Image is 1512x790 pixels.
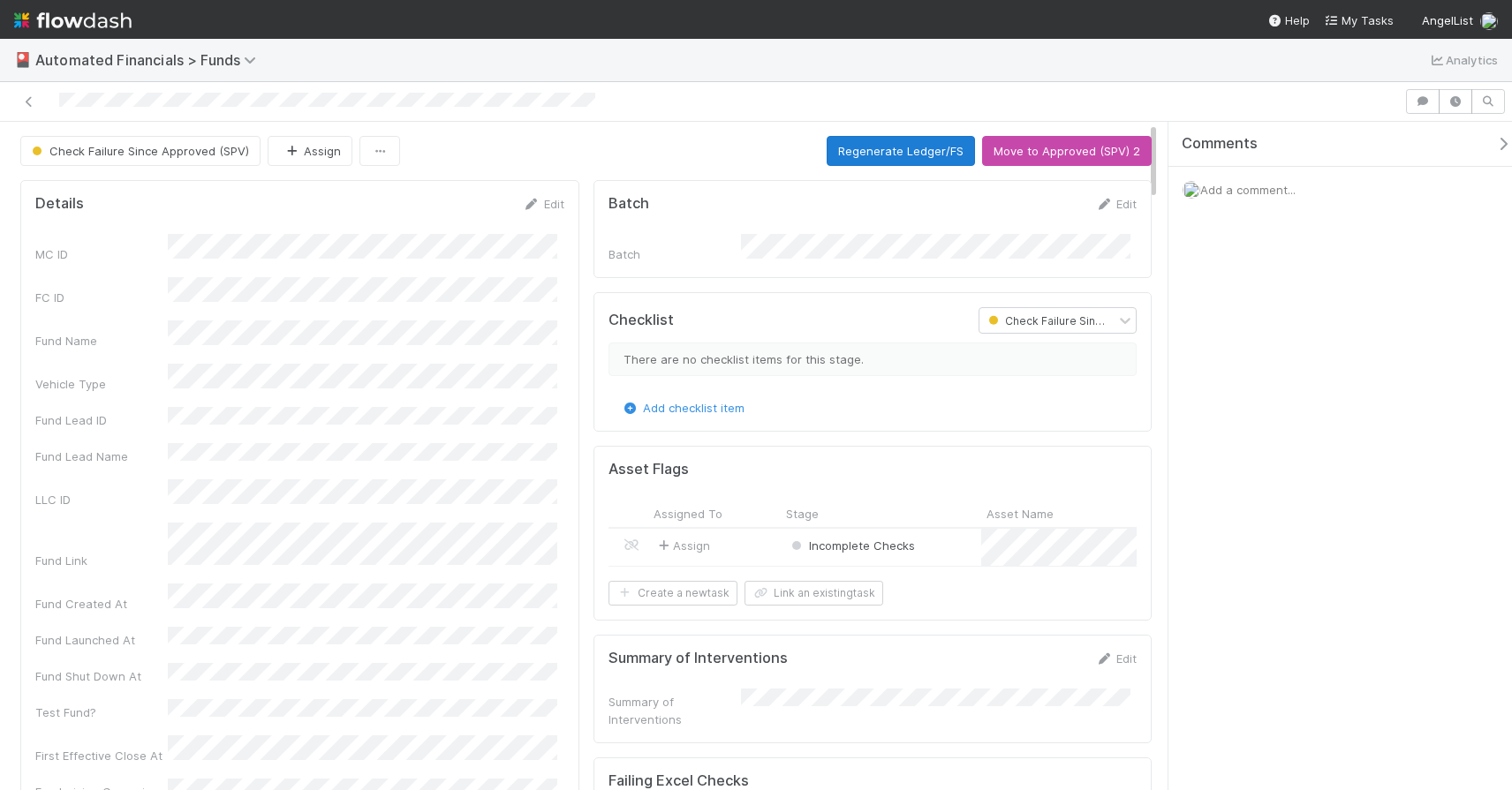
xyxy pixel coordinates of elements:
div: Fund Link [35,552,168,569]
div: Fund Shut Down At [35,667,168,685]
div: Fund Created At [35,595,168,613]
div: Incomplete Checks [788,537,915,554]
span: My Tasks [1324,13,1394,27]
span: Comments [1182,135,1258,153]
img: avatar_5ff1a016-d0ce-496a-bfbe-ad3802c4d8a0.png [1183,181,1200,199]
h5: Failing Excel Checks [609,772,749,790]
div: Fund Name [35,332,168,350]
a: Analytics [1428,49,1498,71]
div: Vehicle Type [35,375,168,393]
span: Assign [655,537,710,554]
span: Add a comment... [1200,183,1296,197]
div: Fund Launched At [35,631,168,649]
span: Check Failure Since Approved (SPV) [985,314,1195,327]
div: MC ID [35,245,168,263]
div: Batch [609,245,741,263]
button: Create a newtask [609,581,737,606]
span: Check Failure Since Approved (SPV) [28,144,249,158]
span: Assigned To [654,505,722,523]
div: Fund Lead Name [35,448,168,465]
span: Incomplete Checks [788,538,915,553]
span: Stage [786,505,819,523]
span: Automated Financials > Funds [35,51,265,69]
button: Move to Approved (SPV) 2 [982,136,1152,166]
button: Check Failure Since Approved (SPV) [20,136,261,166]
div: Summary of Interventions [609,693,741,728]
button: Assign [268,136,352,166]
div: There are no checklist items for this stage. [609,342,1138,376]
div: FC ID [35,289,168,306]
button: Link an existingtask [745,581,883,606]
a: My Tasks [1324,11,1394,29]
span: AngelList [1422,13,1473,27]
div: Help [1267,11,1310,29]
button: Regenerate Ledger/FS [827,136,975,166]
span: 🎴 [14,52,32,67]
a: Edit [1095,651,1137,666]
h5: Batch [609,195,649,213]
div: Fund Lead ID [35,411,168,429]
a: Edit [523,197,564,211]
div: Test Fund? [35,703,168,721]
h5: Details [35,195,84,213]
a: Edit [1095,197,1137,211]
span: Asset Name [987,505,1054,523]
div: LLC ID [35,491,168,508]
img: logo-inverted-e16ddd16eac7371096b0.svg [14,5,132,35]
a: Add checklist item [622,401,745,415]
img: avatar_5ff1a016-d0ce-496a-bfbe-ad3802c4d8a0.png [1480,12,1498,30]
h5: Summary of Interventions [609,650,788,667]
h5: Asset Flags [609,461,689,478]
h5: Checklist [609,312,674,329]
div: First Effective Close At [35,747,168,764]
